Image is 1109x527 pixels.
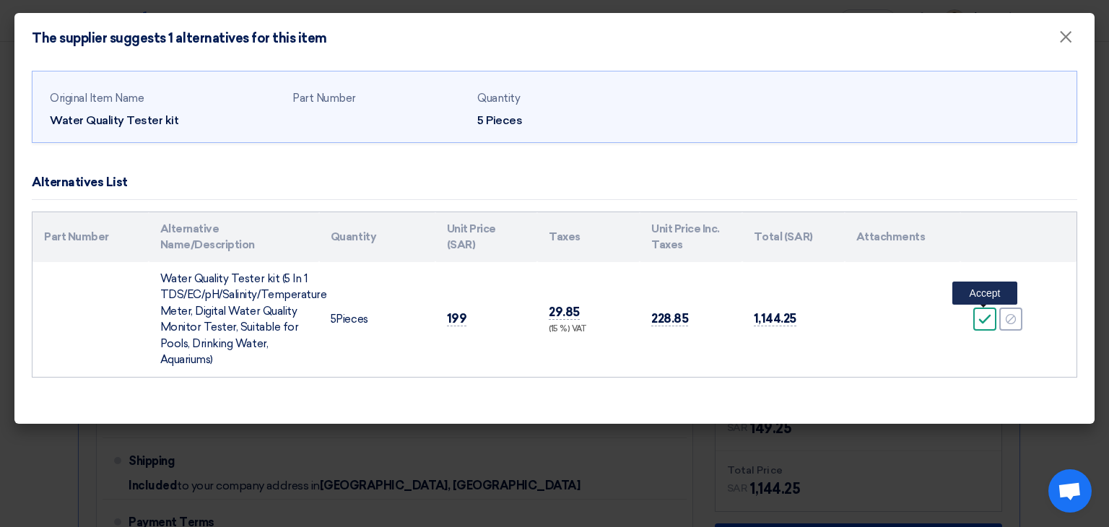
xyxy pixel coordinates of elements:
th: Quantity [319,212,435,262]
a: Open chat [1048,469,1092,513]
th: Taxes [537,212,640,262]
div: Accept [952,282,1017,305]
th: Attachments [845,212,961,262]
span: 228.85 [651,311,688,326]
div: (15 %) VAT [549,323,628,336]
span: 1,144.25 [754,311,796,326]
div: Alternatives List [32,173,128,192]
button: Close [1047,23,1084,52]
th: Total (SAR) [742,212,845,262]
span: 5 [331,313,336,326]
th: Unit Price Inc. Taxes [640,212,742,262]
span: 29.85 [549,305,580,320]
td: Pieces [319,262,435,377]
div: Water Quality Tester kit [50,112,281,129]
span: 199 [447,311,467,326]
div: 5 Pieces [477,112,651,129]
h4: The supplier suggests 1 alternatives for this item [32,30,327,46]
div: Original Item Name [50,90,281,107]
span: × [1058,26,1073,55]
th: Part Number [32,212,149,262]
div: Part Number [292,90,466,107]
th: Unit Price (SAR) [435,212,538,262]
div: Quantity [477,90,651,107]
th: Alternative Name/Description [149,212,319,262]
td: Water Quality Tester kit (5 In 1 TDS/EC/pH/Salinity/Temperature Meter, Digital Water Quality Moni... [149,262,319,377]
